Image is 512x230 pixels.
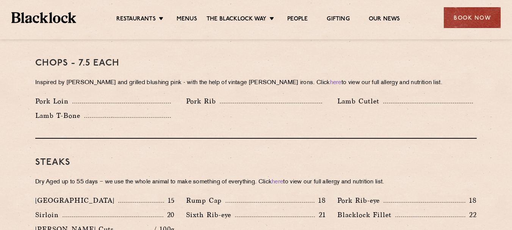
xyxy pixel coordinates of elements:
[315,210,326,220] p: 21
[337,210,395,220] p: Blacklock Fillet
[444,7,501,28] div: Book Now
[186,210,235,220] p: Sixth Rib-eye
[164,196,175,205] p: 15
[369,16,400,24] a: Our News
[330,80,341,86] a: here
[35,195,118,206] p: [GEOGRAPHIC_DATA]
[163,210,175,220] p: 20
[327,16,349,24] a: Gifting
[35,158,477,167] h3: Steaks
[337,96,383,106] p: Lamb Cutlet
[35,210,63,220] p: Sirloin
[116,16,156,24] a: Restaurants
[35,78,477,88] p: Inspired by [PERSON_NAME] and grilled blushing pink - with the help of vintage [PERSON_NAME] iron...
[315,196,326,205] p: 18
[272,179,283,185] a: here
[186,96,220,106] p: Pork Rib
[287,16,308,24] a: People
[186,195,225,206] p: Rump Cap
[11,12,76,23] img: BL_Textured_Logo-footer-cropped.svg
[35,96,72,106] p: Pork Loin
[465,196,477,205] p: 18
[337,195,384,206] p: Pork Rib-eye
[207,16,266,24] a: The Blacklock Way
[35,58,477,68] h3: Chops - 7.5 each
[177,16,197,24] a: Menus
[465,210,477,220] p: 22
[35,110,84,121] p: Lamb T-Bone
[35,177,477,188] p: Dry Aged up to 55 days − we use the whole animal to make something of everything. Click to view o...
